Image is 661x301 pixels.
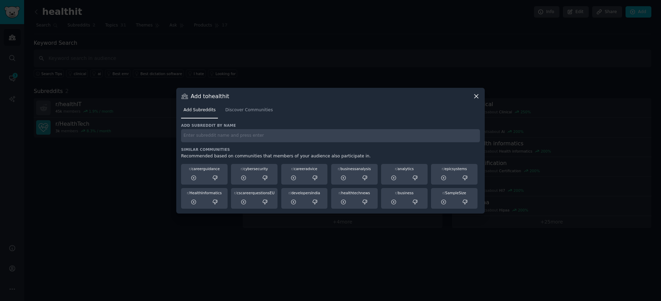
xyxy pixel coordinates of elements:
span: r/ [234,191,237,195]
div: analytics [384,166,425,171]
h3: Similar Communities [181,147,480,152]
span: r/ [338,191,341,195]
div: businessanalysis [334,166,375,171]
h3: Add to healthit [191,93,229,100]
span: r/ [395,167,398,171]
span: r/ [291,167,294,171]
div: SampleSize [433,190,475,195]
div: cybersecurity [233,166,275,171]
span: r/ [442,191,445,195]
a: Discover Communities [223,105,275,119]
h3: Add subreddit by name [181,123,480,128]
span: r/ [442,167,444,171]
div: careeradvice [284,166,325,171]
span: r/ [241,167,243,171]
input: Enter subreddit name and press enter [181,129,480,143]
span: r/ [338,167,340,171]
div: epicsystems [433,166,475,171]
div: business [384,190,425,195]
div: cscareerquestionsEU [233,190,275,195]
div: Recommended based on communities that members of your audience also participate in. [181,153,480,159]
div: developersIndia [284,190,325,195]
a: Add Subreddits [181,105,218,119]
div: HealthInformatics [183,190,225,195]
span: Discover Communities [225,107,273,113]
span: r/ [288,191,291,195]
span: r/ [395,191,398,195]
div: careerguidance [183,166,225,171]
span: Add Subreddits [183,107,216,113]
span: r/ [189,167,192,171]
div: healthtechnews [334,190,375,195]
span: r/ [187,191,190,195]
